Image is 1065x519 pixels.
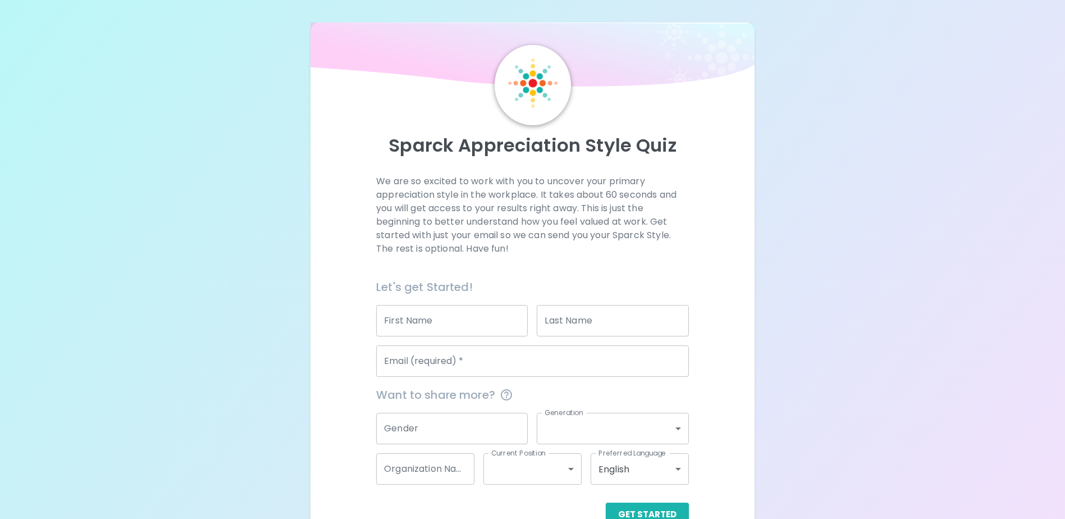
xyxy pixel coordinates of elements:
[376,175,689,256] p: We are so excited to work with you to uncover your primary appreciation style in the workplace. I...
[598,448,666,458] label: Preferred Language
[508,58,557,108] img: Sparck Logo
[591,453,689,485] div: English
[545,408,583,417] label: Generation
[376,278,689,296] h6: Let's get Started!
[500,388,513,402] svg: This information is completely confidential and only used for aggregated appreciation studies at ...
[324,134,741,157] p: Sparck Appreciation Style Quiz
[310,22,754,92] img: wave
[376,386,689,404] span: Want to share more?
[491,448,546,458] label: Current Position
